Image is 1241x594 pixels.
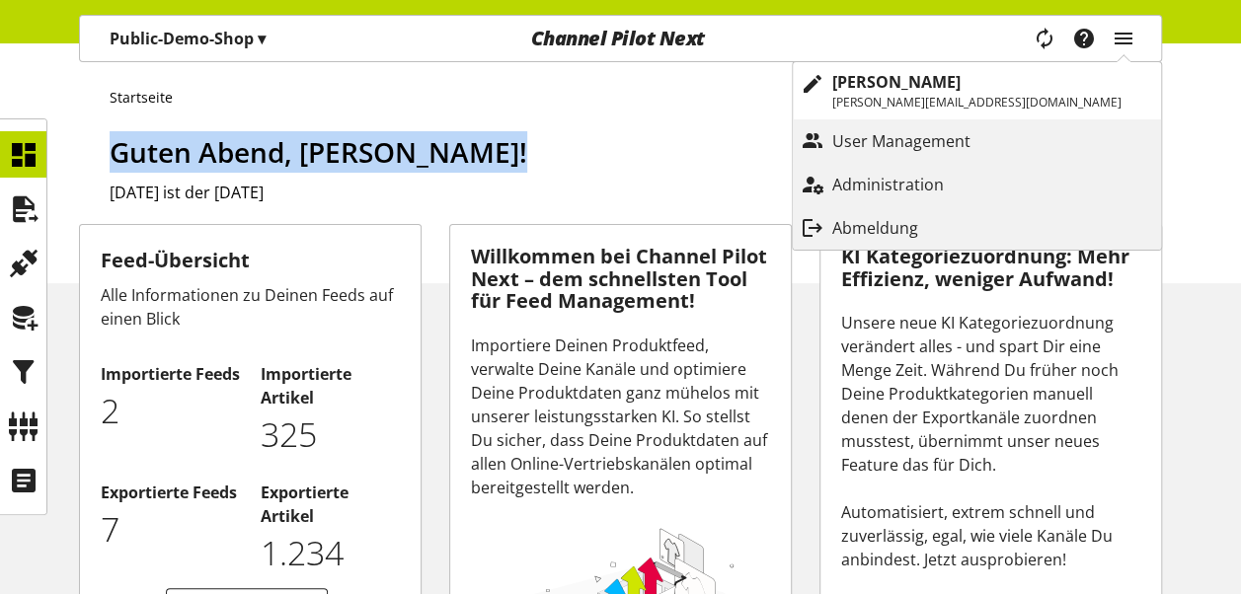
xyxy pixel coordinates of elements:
p: Public-Demo-Shop [110,27,266,50]
span: Guten Abend, [PERSON_NAME]! [110,133,527,171]
p: 325 [261,409,400,460]
p: Abmeldung [832,216,958,240]
h3: KI Kategoriezuordnung: Mehr Effizienz, weniger Aufwand! [841,246,1140,290]
b: [PERSON_NAME] [832,71,961,93]
h3: Willkommen bei Channel Pilot Next – dem schnellsten Tool für Feed Management! [471,246,770,313]
p: Administration [832,173,983,196]
span: ▾ [258,28,266,49]
h3: Feed-Übersicht [101,246,400,275]
h2: Importierte Artikel [261,362,400,409]
h2: Importierte Feeds [101,362,240,386]
p: [PERSON_NAME][EMAIL_ADDRESS][DOMAIN_NAME] [832,94,1122,111]
h2: Exportierte Artikel [261,481,400,528]
a: Administration [793,167,1161,202]
p: 1234 [261,528,400,578]
a: User Management [793,123,1161,159]
p: 7 [101,504,240,555]
a: [PERSON_NAME][PERSON_NAME][EMAIL_ADDRESS][DOMAIN_NAME] [793,62,1161,119]
div: Alle Informationen zu Deinen Feeds auf einen Blick [101,283,400,331]
p: User Management [832,129,1010,153]
nav: main navigation [79,15,1162,62]
h2: Exportierte Feeds [101,481,240,504]
div: Importiere Deinen Produktfeed, verwalte Deine Kanäle und optimiere Deine Produktdaten ganz mühelo... [471,334,770,499]
h2: [DATE] ist der [DATE] [110,181,1162,204]
div: Unsere neue KI Kategoriezuordnung verändert alles - und spart Dir eine Menge Zeit. Während Du frü... [841,311,1140,571]
p: 2 [101,386,240,436]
